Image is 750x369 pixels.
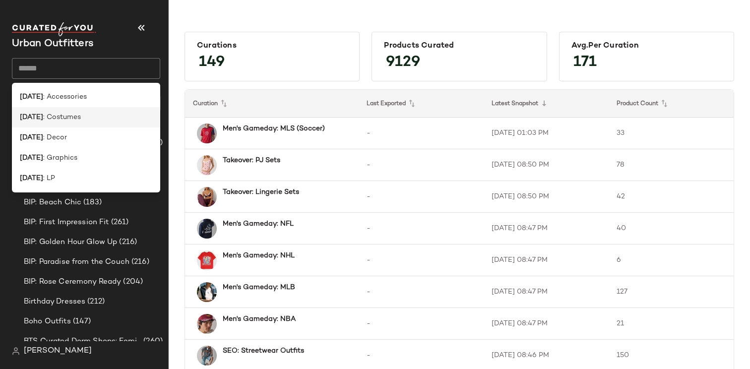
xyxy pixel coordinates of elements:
[20,92,43,102] b: [DATE]
[484,245,609,276] td: [DATE] 08:47 PM
[359,213,484,245] td: -
[24,336,141,347] span: BTS Curated Dorm Shops: Feminine
[20,112,43,123] b: [DATE]
[359,181,484,213] td: -
[20,173,43,184] b: [DATE]
[609,276,734,308] td: 127
[24,237,117,248] span: BIP: Golden Hour Glow Up
[24,296,85,307] span: Birthday Dresses
[197,250,217,270] img: 104929666_060_m
[359,149,484,181] td: -
[609,308,734,340] td: 21
[197,187,217,207] img: 94671245_021_b
[43,173,55,184] span: : LP
[609,213,734,245] td: 40
[223,219,294,229] b: Men's Gameday: NFL
[484,118,609,149] td: [DATE] 01:03 PM
[85,296,105,307] span: (212)
[24,345,92,357] span: [PERSON_NAME]
[223,123,325,134] b: Men's Gameday: MLS (Soccer)
[376,45,430,80] span: 9129
[12,347,20,355] img: svg%3e
[484,149,609,181] td: [DATE] 08:50 PM
[24,276,121,288] span: BIP: Rose Ceremony Ready
[359,245,484,276] td: -
[109,217,129,228] span: (261)
[121,276,143,288] span: (204)
[223,250,295,261] b: Men's Gameday: NHL
[20,153,43,163] b: [DATE]
[71,316,91,327] span: (147)
[223,314,296,324] b: Men's Gameday: NBA
[484,90,609,118] th: Latest Snapshot
[12,22,96,36] img: cfy_white_logo.C9jOOHJF.svg
[223,346,304,356] b: SEO: Streetwear Outfits
[189,45,235,80] span: 149
[197,155,217,175] img: 101213445_066_b
[141,336,163,347] span: (260)
[484,308,609,340] td: [DATE] 08:47 PM
[197,282,217,302] img: 90148529_011_b
[609,245,734,276] td: 6
[609,181,734,213] td: 42
[24,316,71,327] span: Boho Outfits
[81,197,102,208] span: (183)
[563,45,607,80] span: 171
[359,118,484,149] td: -
[43,132,67,143] span: : Decor
[12,39,93,49] span: Current Company Name
[197,123,217,143] img: 98802812_069_b
[43,92,87,102] span: : Accessories
[223,282,295,293] b: Men's Gameday: MLB
[359,308,484,340] td: -
[24,217,109,228] span: BIP: First Impression Fit
[185,90,359,118] th: Curation
[117,237,137,248] span: (216)
[20,132,43,143] b: [DATE]
[197,314,217,334] img: 98631831_060_b
[129,256,149,268] span: (216)
[197,41,347,51] div: Curations
[197,346,217,366] img: 96256813_038_b
[609,149,734,181] td: 78
[359,276,484,308] td: -
[609,90,734,118] th: Product Count
[609,118,734,149] td: 33
[43,112,81,123] span: : Costumes
[484,181,609,213] td: [DATE] 08:50 PM
[359,90,484,118] th: Last Exported
[571,41,722,51] div: Avg.per Curation
[484,276,609,308] td: [DATE] 08:47 PM
[24,256,129,268] span: BIP: Paradise from the Couch
[43,153,77,163] span: : Graphics
[197,219,217,239] img: 100833359_041_b
[384,41,534,51] div: Products Curated
[484,213,609,245] td: [DATE] 08:47 PM
[223,155,280,166] b: Takeover: PJ Sets
[24,197,81,208] span: BIP: Beach Chic
[223,187,299,197] b: Takeover: Lingerie Sets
